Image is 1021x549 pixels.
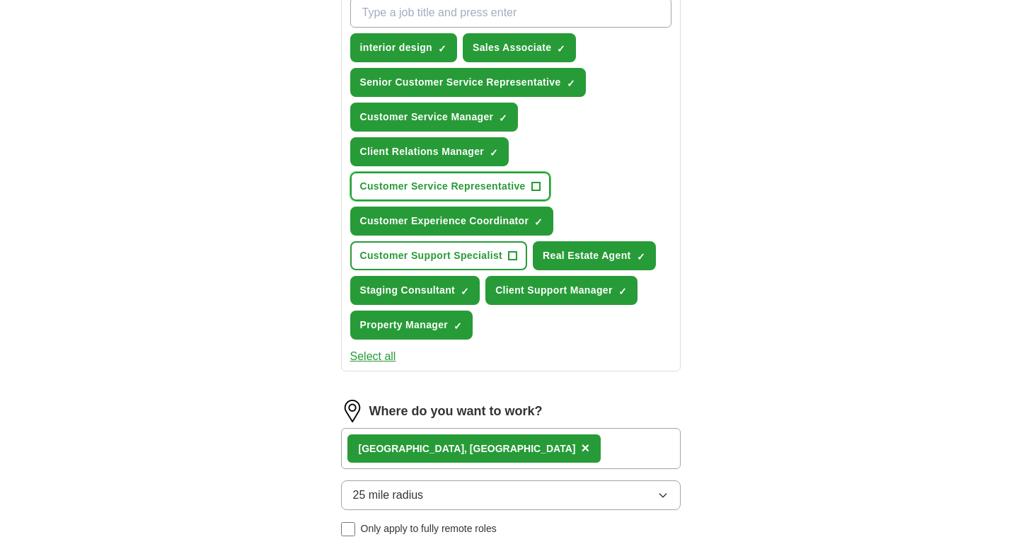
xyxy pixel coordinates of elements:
[350,33,457,62] button: interior design✓
[350,103,519,132] button: Customer Service Manager✓
[618,286,627,297] span: ✓
[341,522,355,536] input: Only apply to fully remote roles
[473,40,551,55] span: Sales Associate
[360,179,526,194] span: Customer Service Representative
[581,440,589,456] span: ×
[360,110,494,125] span: Customer Service Manager
[543,248,630,263] span: Real Estate Agent
[557,43,565,54] span: ✓
[461,286,469,297] span: ✓
[360,318,449,333] span: Property Manager
[495,283,613,298] span: Client Support Manager
[490,147,498,158] span: ✓
[350,207,554,236] button: Customer Experience Coordinator✓
[361,521,497,536] span: Only apply to fully remote roles
[360,283,456,298] span: Staging Consultant
[360,248,503,263] span: Customer Support Specialist
[438,43,446,54] span: ✓
[360,75,561,90] span: Senior Customer Service Representative
[350,172,550,201] button: Customer Service Representative
[360,40,432,55] span: interior design
[350,276,480,305] button: Staging Consultant✓
[637,251,645,262] span: ✓
[369,402,543,421] label: Where do you want to work?
[485,276,638,305] button: Client Support Manager✓
[499,112,507,124] span: ✓
[581,438,589,459] button: ×
[350,137,509,166] button: Client Relations Manager✓
[533,241,655,270] button: Real Estate Agent✓
[360,214,529,229] span: Customer Experience Coordinator
[353,487,424,504] span: 25 mile radius
[350,311,473,340] button: Property Manager✓
[463,33,576,62] button: Sales Associate✓
[567,78,575,89] span: ✓
[350,348,396,365] button: Select all
[350,68,586,97] button: Senior Customer Service Representative✓
[350,241,528,270] button: Customer Support Specialist
[534,216,543,228] span: ✓
[341,480,681,510] button: 25 mile radius
[360,144,485,159] span: Client Relations Manager
[359,441,576,456] div: [GEOGRAPHIC_DATA], [GEOGRAPHIC_DATA]
[341,400,364,422] img: location.png
[454,320,462,332] span: ✓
